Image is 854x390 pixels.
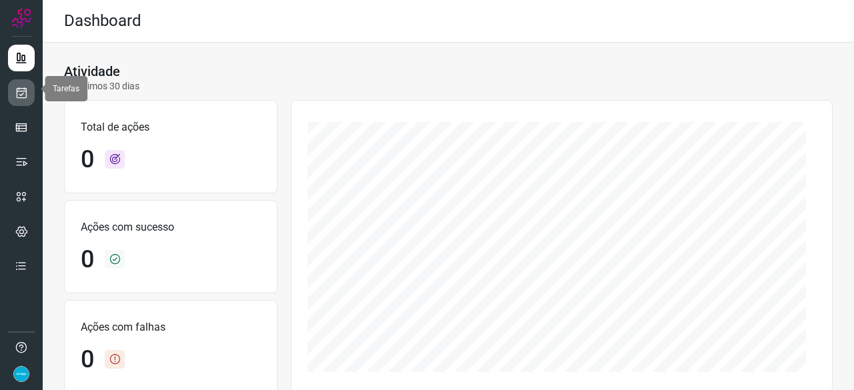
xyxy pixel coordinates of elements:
h2: Dashboard [64,11,141,31]
p: Ações com sucesso [81,219,261,235]
h1: 0 [81,245,94,274]
p: Total de ações [81,119,261,135]
p: Ações com falhas [81,319,261,335]
p: Últimos 30 dias [64,79,139,93]
img: Logo [11,8,31,28]
h1: 0 [81,345,94,374]
h1: 0 [81,145,94,174]
h3: Atividade [64,63,120,79]
span: Tarefas [53,84,79,93]
img: 4352b08165ebb499c4ac5b335522ff74.png [13,366,29,382]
